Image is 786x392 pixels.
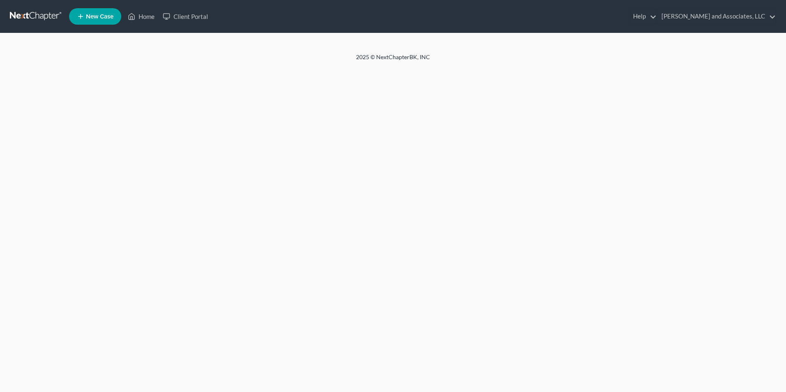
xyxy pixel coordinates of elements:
[69,8,121,25] new-legal-case-button: New Case
[159,9,212,24] a: Client Portal
[657,9,776,24] a: [PERSON_NAME] and Associates, LLC
[159,53,627,68] div: 2025 © NextChapterBK, INC
[629,9,657,24] a: Help
[124,9,159,24] a: Home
